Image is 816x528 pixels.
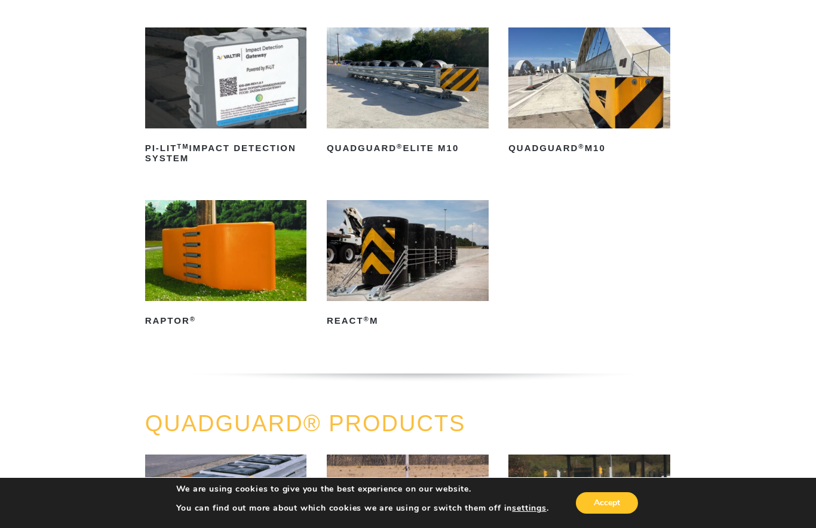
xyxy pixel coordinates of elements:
h2: QuadGuard Elite M10 [327,139,489,158]
p: We are using cookies to give you the best experience on our website. [176,484,549,495]
sup: ® [190,315,196,323]
a: QUADGUARD® PRODUCTS [145,411,466,436]
a: PI-LITTMImpact Detection System [145,27,307,168]
a: REACT®M [327,200,489,331]
button: settings [512,503,546,514]
a: RAPTOR® [145,200,307,331]
a: QuadGuard®Elite M10 [327,27,489,158]
button: Accept [576,492,638,514]
sup: ® [578,143,584,150]
sup: ® [397,143,403,150]
sup: TM [177,143,189,150]
h2: QuadGuard M10 [508,139,670,158]
a: QuadGuard®M10 [508,27,670,158]
h2: RAPTOR [145,312,307,331]
sup: ® [364,315,370,323]
p: You can find out more about which cookies we are using or switch them off in . [176,503,549,514]
h2: REACT M [327,312,489,331]
h2: PI-LIT Impact Detection System [145,139,307,168]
